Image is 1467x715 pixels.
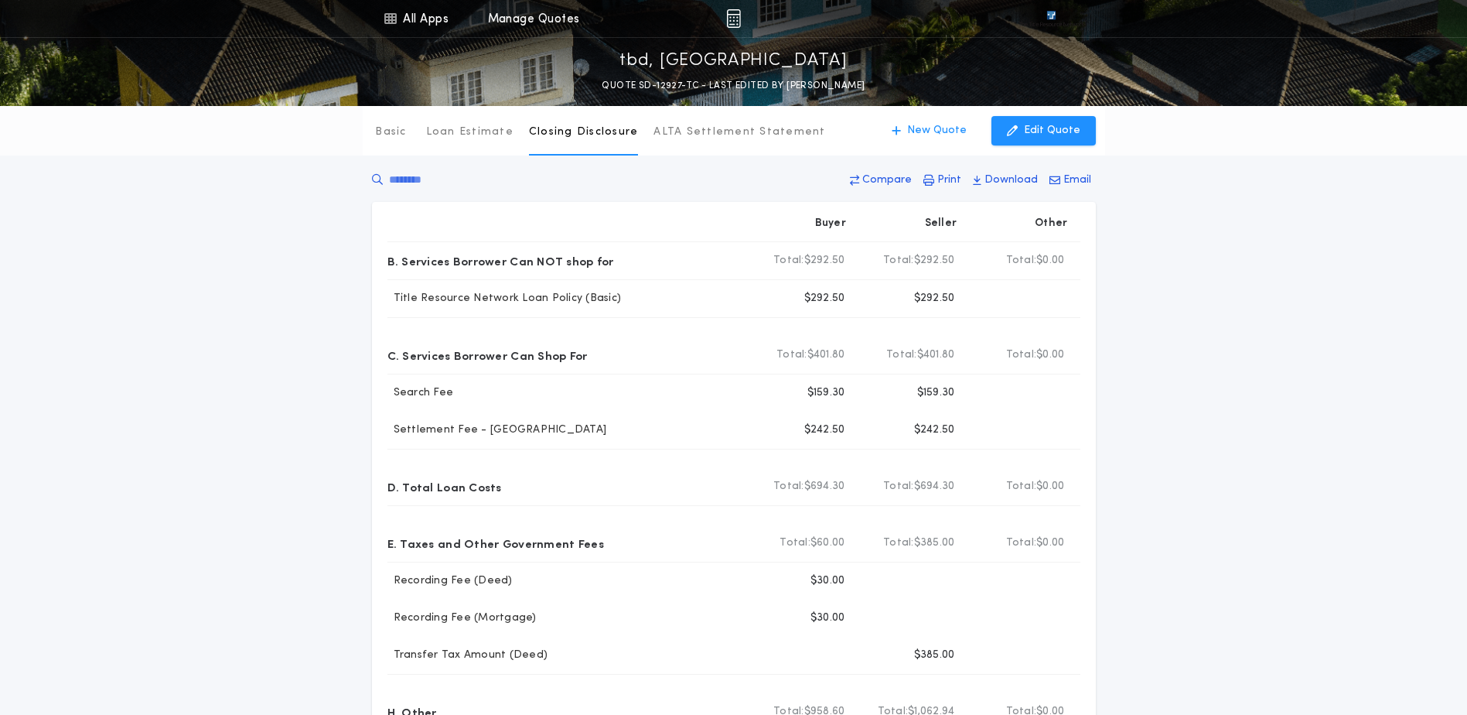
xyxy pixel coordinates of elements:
[883,479,914,494] b: Total:
[991,116,1096,145] button: Edit Quote
[387,248,614,273] p: B. Services Borrower Can NOT shop for
[387,343,588,368] p: C. Services Borrower Can Shop For
[862,173,912,188] p: Compare
[1036,479,1064,494] span: $0.00
[387,422,607,438] p: Settlement Fee - [GEOGRAPHIC_DATA]
[529,125,639,140] p: Closing Disclosure
[1006,479,1037,494] b: Total:
[1036,253,1064,269] span: $0.00
[1045,166,1096,194] button: Email
[984,173,1038,188] p: Download
[1006,535,1037,551] b: Total:
[886,347,917,363] b: Total:
[807,347,845,363] span: $401.80
[426,125,513,140] p: Loan Estimate
[776,347,807,363] b: Total:
[907,123,967,139] p: New Quote
[804,479,845,494] span: $694.30
[1006,253,1037,269] b: Total:
[804,291,845,306] p: $292.50
[773,253,804,269] b: Total:
[914,535,955,551] span: $385.00
[387,474,502,499] p: D. Total Loan Costs
[387,531,604,556] p: E. Taxes and Other Government Fees
[810,535,845,551] span: $60.00
[937,173,961,188] p: Print
[804,422,845,438] p: $242.50
[1018,11,1083,26] img: vs-icon
[387,385,454,401] p: Search Fee
[726,9,741,28] img: img
[810,611,845,626] p: $30.00
[387,573,513,589] p: Recording Fee (Deed)
[914,648,955,663] p: $385.00
[1035,216,1067,231] p: Other
[780,535,810,551] b: Total:
[619,49,847,74] p: tbd, [GEOGRAPHIC_DATA]
[919,166,966,194] button: Print
[387,648,548,663] p: Transfer Tax Amount (Deed)
[807,385,845,401] p: $159.30
[804,253,845,269] span: $292.50
[1036,535,1064,551] span: $0.00
[876,116,982,145] button: New Quote
[917,385,955,401] p: $159.30
[968,166,1042,194] button: Download
[1024,123,1080,139] p: Edit Quote
[914,479,955,494] span: $694.30
[883,535,914,551] b: Total:
[602,78,865,94] p: QUOTE SD-12927-TC - LAST EDITED BY [PERSON_NAME]
[914,253,955,269] span: $292.50
[773,479,804,494] b: Total:
[653,125,825,140] p: ALTA Settlement Statement
[917,347,955,363] span: $401.80
[914,291,955,306] p: $292.50
[1036,347,1064,363] span: $0.00
[914,422,955,438] p: $242.50
[925,216,957,231] p: Seller
[1063,173,1091,188] p: Email
[1006,347,1037,363] b: Total:
[375,125,406,140] p: Basic
[883,253,914,269] b: Total:
[810,573,845,589] p: $30.00
[387,291,622,306] p: Title Resource Network Loan Policy (Basic)
[845,166,916,194] button: Compare
[387,611,537,626] p: Recording Fee (Mortgage)
[815,216,846,231] p: Buyer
